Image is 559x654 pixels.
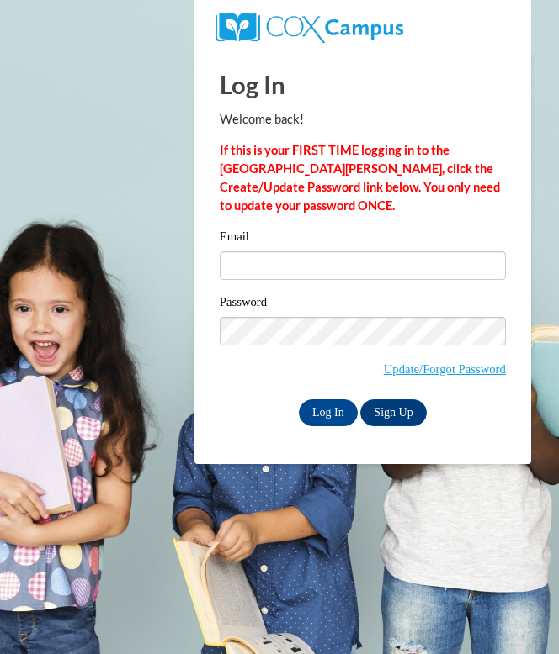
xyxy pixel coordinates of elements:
a: Update/Forgot Password [384,362,506,376]
h1: Log In [220,67,506,102]
a: COX Campus [216,19,403,34]
p: Welcome back! [220,110,506,129]
img: COX Campus [216,13,403,43]
label: Password [220,296,506,313]
label: Email [220,230,506,247]
a: Sign Up [360,399,426,426]
input: Log In [299,399,358,426]
strong: If this is your FIRST TIME logging in to the [GEOGRAPHIC_DATA][PERSON_NAME], click the Create/Upd... [220,143,500,213]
